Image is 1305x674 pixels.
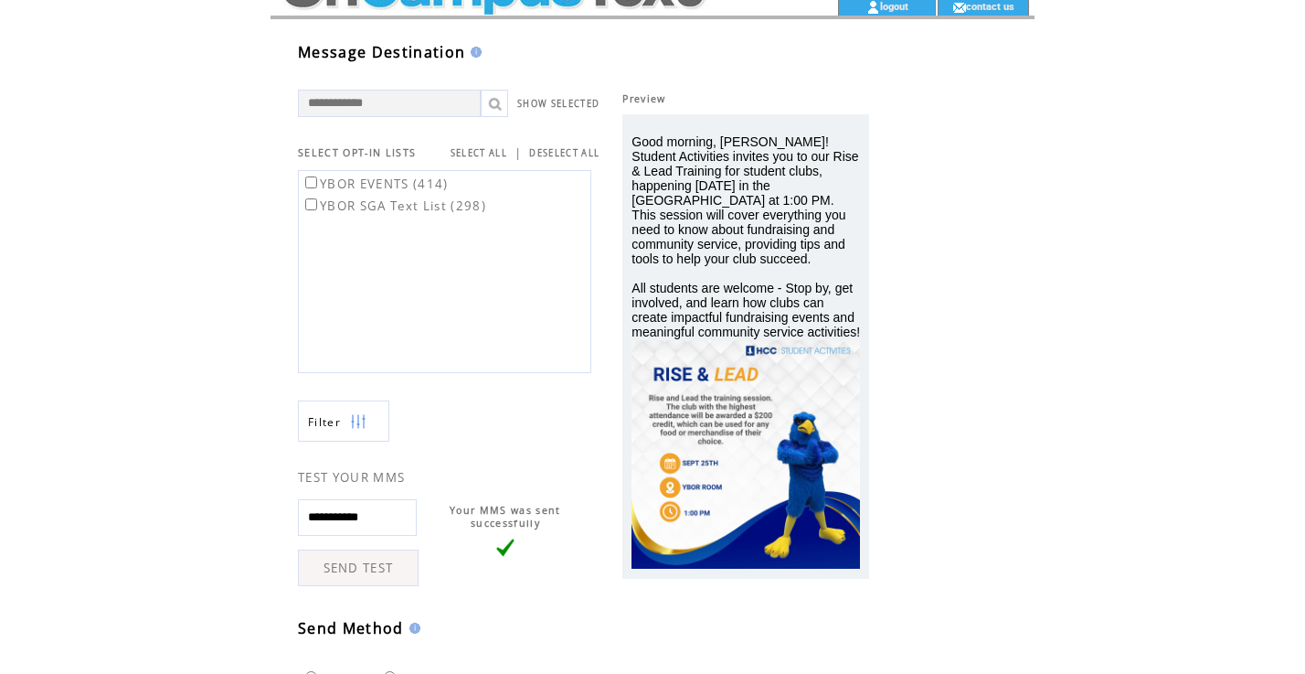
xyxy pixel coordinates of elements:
[404,623,420,634] img: help.gif
[305,198,317,210] input: YBOR SGA Text List (298)
[517,98,599,110] a: SHOW SELECTED
[350,401,366,443] img: filters.png
[450,504,561,530] span: Your MMS was sent successfully
[631,134,860,339] span: Good morning, [PERSON_NAME]! Student Activities invites you to our Rise & Lead Training for stude...
[298,42,465,62] span: Message Destination
[515,144,522,161] span: |
[496,539,515,557] img: vLarge.png
[622,92,665,105] span: Preview
[298,469,405,486] span: TEST YOUR MMS
[308,414,341,430] span: Show filters
[302,176,449,192] label: YBOR EVENTS (414)
[298,401,389,442] a: Filter
[298,618,404,638] span: Send Method
[529,147,599,159] a: DESELECT ALL
[302,198,486,214] label: YBOR SGA Text List (298)
[465,47,482,58] img: help.gif
[305,177,317,188] input: YBOR EVENTS (414)
[451,147,507,159] a: SELECT ALL
[298,146,416,159] span: SELECT OPT-IN LISTS
[298,550,419,586] a: SEND TEST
